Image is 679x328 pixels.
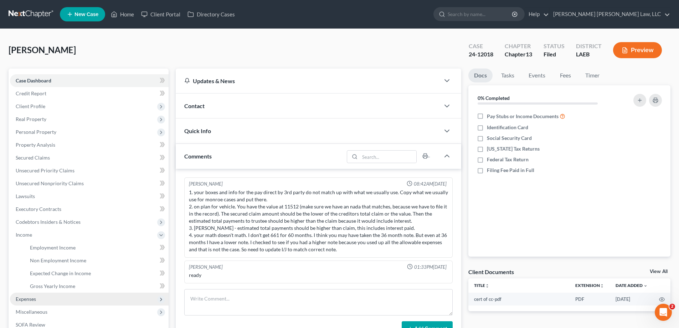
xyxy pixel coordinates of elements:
[570,293,610,306] td: PDF
[10,151,169,164] a: Secured Claims
[30,270,91,276] span: Expected Change in Income
[487,167,534,174] span: Filing Fee Paid in Full
[16,232,32,238] span: Income
[24,241,169,254] a: Employment Income
[16,90,46,96] span: Credit Report
[544,42,565,50] div: Status
[16,155,50,161] span: Secured Claims
[487,156,529,163] span: Federal Tax Return
[469,50,493,59] div: 24-12018
[10,177,169,190] a: Unsecured Nonpriority Claims
[485,284,489,288] i: unfold_more
[10,164,169,177] a: Unsecured Priority Claims
[10,138,169,151] a: Property Analysis
[669,304,675,309] span: 2
[468,69,493,82] a: Docs
[24,280,169,293] a: Gross Yearly Income
[30,257,86,263] span: Non Employment Income
[487,113,559,120] span: Pay Stubs or Income Documents
[16,193,35,199] span: Lawsuits
[576,50,602,59] div: LAEB
[505,50,532,59] div: Chapter
[138,8,184,21] a: Client Portal
[468,268,514,276] div: Client Documents
[554,69,577,82] a: Fees
[184,77,431,85] div: Updates & News
[526,51,532,57] span: 13
[74,12,98,17] span: New Case
[16,296,36,302] span: Expenses
[16,180,84,186] span: Unsecured Nonpriority Claims
[10,87,169,100] a: Credit Report
[575,283,604,288] a: Extensionunfold_more
[468,293,570,306] td: cert of cc-pdf
[10,190,169,203] a: Lawsuits
[184,8,238,21] a: Directory Cases
[414,264,447,271] span: 01:33PM[DATE]
[360,151,417,163] input: Search...
[30,244,76,251] span: Employment Income
[469,42,493,50] div: Case
[16,77,51,84] span: Case Dashboard
[24,267,169,280] a: Expected Change in Income
[16,142,55,148] span: Property Analysis
[107,8,138,21] a: Home
[576,42,602,50] div: District
[189,264,223,271] div: [PERSON_NAME]
[616,283,648,288] a: Date Added expand_more
[414,181,447,187] span: 08:42AM[DATE]
[610,293,653,306] td: [DATE]
[487,135,532,142] span: Social Security Card
[613,42,662,58] button: Preview
[184,102,205,109] span: Contact
[189,181,223,187] div: [PERSON_NAME]
[16,103,45,109] span: Client Profile
[16,206,61,212] span: Executory Contracts
[189,272,448,279] div: ready
[478,95,510,101] strong: 0% Completed
[16,116,46,122] span: Real Property
[184,153,212,160] span: Comments
[643,284,648,288] i: expand_more
[189,189,448,253] div: 1. your boxes and info for the pay direct by 3rd party do not match up with what we usually use. ...
[525,8,549,21] a: Help
[16,219,81,225] span: Codebtors Insiders & Notices
[505,42,532,50] div: Chapter
[655,304,672,321] iframe: Intercom live chat
[550,8,670,21] a: [PERSON_NAME] [PERSON_NAME] Law, LLC
[650,269,668,274] a: View All
[9,45,76,55] span: [PERSON_NAME]
[523,69,551,82] a: Events
[30,283,75,289] span: Gross Yearly Income
[600,284,604,288] i: unfold_more
[580,69,605,82] a: Timer
[474,283,489,288] a: Titleunfold_more
[16,167,74,173] span: Unsecured Priority Claims
[495,69,520,82] a: Tasks
[487,145,540,152] span: [US_STATE] Tax Returns
[184,127,211,134] span: Quick Info
[10,203,169,216] a: Executory Contracts
[16,322,45,328] span: SOFA Review
[448,7,513,21] input: Search by name...
[487,124,528,131] span: Identification Card
[16,309,47,315] span: Miscellaneous
[544,50,565,59] div: Filed
[24,254,169,267] a: Non Employment Income
[16,129,56,135] span: Personal Property
[10,74,169,87] a: Case Dashboard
